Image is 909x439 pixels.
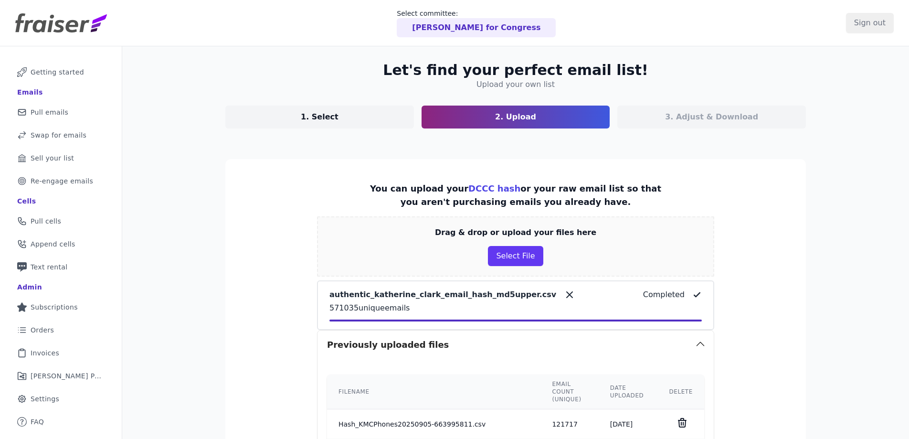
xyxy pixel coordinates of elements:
[31,325,54,335] span: Orders
[665,111,758,123] p: 3. Adjust & Download
[8,171,114,192] a: Re-engage emails
[8,388,114,409] a: Settings
[397,9,556,37] a: Select committee: [PERSON_NAME] for Congress
[31,176,93,186] span: Re-engage emails
[846,13,894,33] input: Sign out
[476,79,555,90] h4: Upload your own list
[31,153,74,163] span: Sell your list
[31,107,68,117] span: Pull emails
[8,297,114,318] a: Subscriptions
[412,22,540,33] p: [PERSON_NAME] for Congress
[8,320,114,341] a: Orders
[31,371,103,381] span: [PERSON_NAME] Performance
[8,211,114,232] a: Pull cells
[8,234,114,255] a: Append cells
[17,87,43,97] div: Emails
[8,102,114,123] a: Pull emails
[31,417,44,427] span: FAQ
[599,375,658,409] th: Date uploaded
[657,375,704,409] th: Delete
[8,257,114,278] a: Text rental
[31,394,59,404] span: Settings
[8,125,114,146] a: Swap for emails
[31,130,86,140] span: Swap for emails
[643,289,685,300] p: Completed
[8,62,114,83] a: Getting started
[495,111,536,123] p: 2. Upload
[317,331,714,359] button: Previously uploaded files
[8,411,114,432] a: FAQ
[488,246,543,266] button: Select File
[422,106,610,128] a: 2. Upload
[397,9,556,18] p: Select committee:
[8,148,114,169] a: Sell your list
[225,106,414,128] a: 1. Select
[8,343,114,364] a: Invoices
[17,196,36,206] div: Cells
[367,182,665,209] p: You can upload your or your raw email list so that you aren't purchasing emails you already have.
[599,409,658,439] td: [DATE]
[31,302,78,312] span: Subscriptions
[327,375,540,409] th: Filename
[31,239,75,249] span: Append cells
[327,338,449,352] h3: Previously uploaded files
[383,62,648,79] h2: Let's find your perfect email list!
[329,289,556,300] p: authentic_katherine_clark_email_hash_md5upper.csv
[31,262,68,272] span: Text rental
[329,302,702,314] p: 571035 unique emails
[31,216,61,226] span: Pull cells
[301,111,338,123] p: 1. Select
[31,348,59,358] span: Invoices
[17,282,42,292] div: Admin
[31,67,84,77] span: Getting started
[8,365,114,386] a: [PERSON_NAME] Performance
[327,409,540,439] td: Hash_KMCPhones20250905-663995811.csv
[15,13,107,32] img: Fraiser Logo
[468,183,520,193] a: DCCC hash
[540,375,598,409] th: Email count (unique)
[435,227,596,238] p: Drag & drop or upload your files here
[540,409,598,439] td: 121717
